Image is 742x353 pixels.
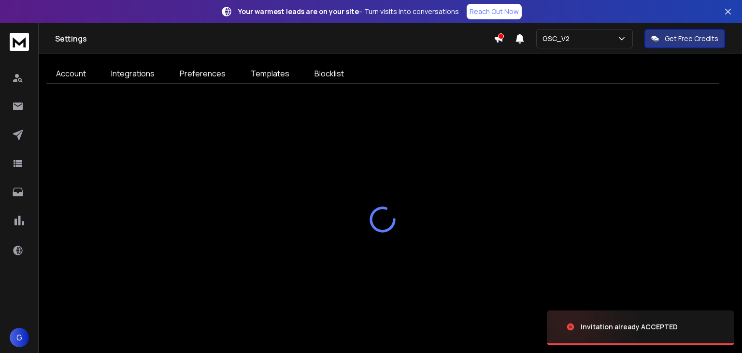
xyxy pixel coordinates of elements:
[547,301,643,353] img: image
[581,322,678,332] div: Invitation already ACCEPTED
[470,7,519,16] p: Reach Out Now
[238,7,359,16] strong: Your warmest leads are on your site
[542,34,573,44] p: GSC_V2
[101,64,164,83] a: Integrations
[10,328,29,347] button: G
[238,7,459,16] p: – Turn visits into conversations
[241,64,299,83] a: Templates
[55,33,494,44] h1: Settings
[467,4,522,19] a: Reach Out Now
[644,29,725,48] button: Get Free Credits
[10,33,29,51] img: logo
[665,34,718,44] p: Get Free Credits
[170,64,235,83] a: Preferences
[305,64,354,83] a: Blocklist
[46,64,96,83] a: Account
